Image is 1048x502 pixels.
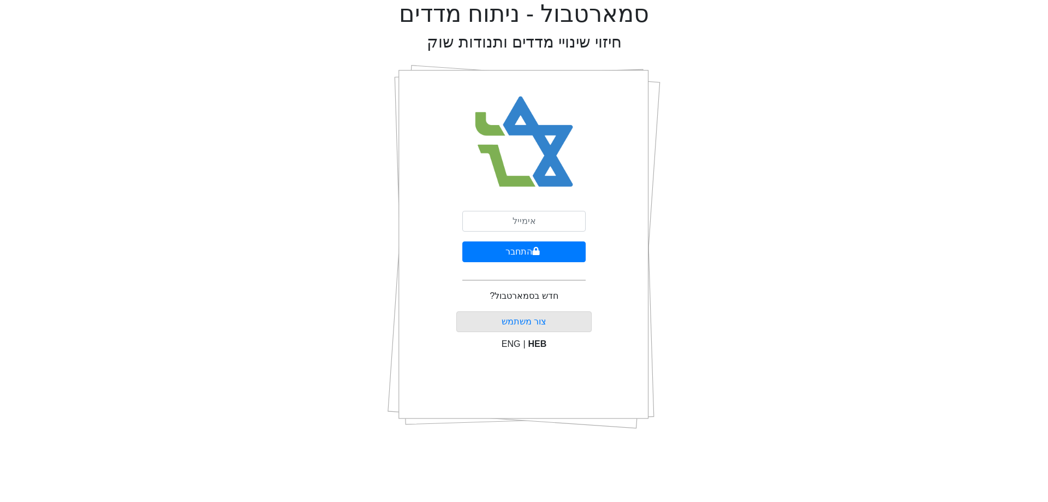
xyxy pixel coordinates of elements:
[462,211,586,232] input: אימייל
[502,339,521,349] span: ENG
[528,339,547,349] span: HEB
[465,82,583,202] img: Smart Bull
[502,317,546,326] a: צור משתמש
[456,311,592,332] button: צור משתמש
[523,339,525,349] span: |
[462,241,586,262] button: התחבר
[490,290,558,303] p: חדש בסמארטבול?
[427,33,622,52] h2: חיזוי שינויי מדדים ותנודות שוק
